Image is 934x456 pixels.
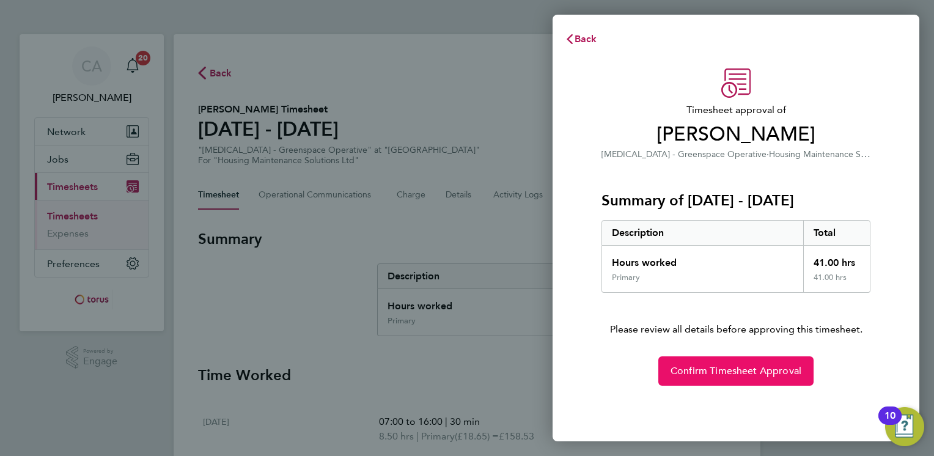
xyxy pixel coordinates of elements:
button: Back [553,27,609,51]
span: Back [575,33,597,45]
button: Confirm Timesheet Approval [658,356,814,386]
div: 41.00 hrs [803,246,870,273]
span: Housing Maintenance Solutions Ltd [769,148,906,160]
span: [PERSON_NAME] [601,122,870,147]
h3: Summary of [DATE] - [DATE] [601,191,870,210]
span: Timesheet approval of [601,103,870,117]
div: Primary [612,273,640,282]
p: Please review all details before approving this timesheet. [587,293,885,337]
div: Hours worked [602,246,803,273]
div: 41.00 hrs [803,273,870,292]
div: Summary of 22 - 28 Sep 2025 [601,220,870,293]
span: Confirm Timesheet Approval [671,365,801,377]
div: 10 [884,416,895,432]
div: Total [803,221,870,245]
div: Description [602,221,803,245]
span: · [767,149,769,160]
span: [MEDICAL_DATA] - Greenspace Operative [601,149,767,160]
button: Open Resource Center, 10 new notifications [885,407,924,446]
